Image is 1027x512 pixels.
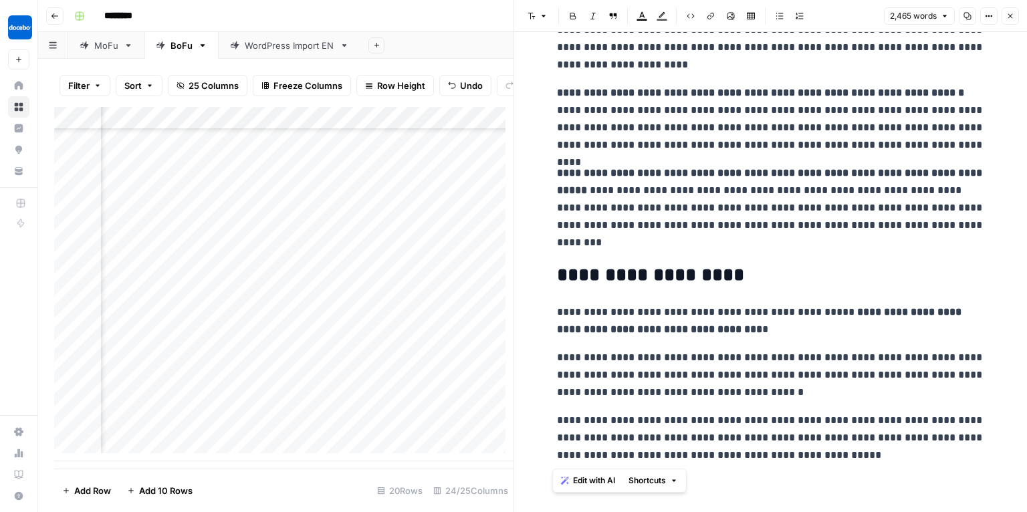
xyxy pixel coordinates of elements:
a: Home [8,75,29,96]
span: Row Height [377,79,425,92]
button: Add Row [54,480,119,501]
span: Sort [124,79,142,92]
button: Undo [439,75,491,96]
button: Help + Support [8,485,29,507]
a: Browse [8,96,29,118]
span: Filter [68,79,90,92]
span: Edit with AI [573,475,615,487]
span: Undo [460,79,483,92]
button: Shortcuts [623,472,683,489]
a: Insights [8,118,29,139]
div: 24/25 Columns [428,480,513,501]
span: 25 Columns [189,79,239,92]
span: Add 10 Rows [139,484,193,497]
button: 25 Columns [168,75,247,96]
a: Settings [8,421,29,442]
span: Shortcuts [629,475,666,487]
a: MoFu [68,32,144,59]
button: Add 10 Rows [119,480,201,501]
button: Freeze Columns [253,75,351,96]
a: WordPress Import EN [219,32,360,59]
button: Row Height [356,75,434,96]
img: Docebo Logo [8,15,32,39]
a: Opportunities [8,139,29,160]
button: Sort [116,75,162,96]
button: Filter [60,75,110,96]
span: Add Row [74,484,111,497]
button: Workspace: Docebo [8,11,29,44]
a: BoFu [144,32,219,59]
a: Your Data [8,160,29,182]
button: 2,465 words [884,7,955,25]
a: Usage [8,442,29,464]
div: 20 Rows [372,480,428,501]
button: Edit with AI [556,472,620,489]
div: BoFu [170,39,193,52]
span: 2,465 words [890,10,937,22]
a: Learning Hub [8,464,29,485]
span: Freeze Columns [273,79,342,92]
div: MoFu [94,39,118,52]
div: WordPress Import EN [245,39,334,52]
